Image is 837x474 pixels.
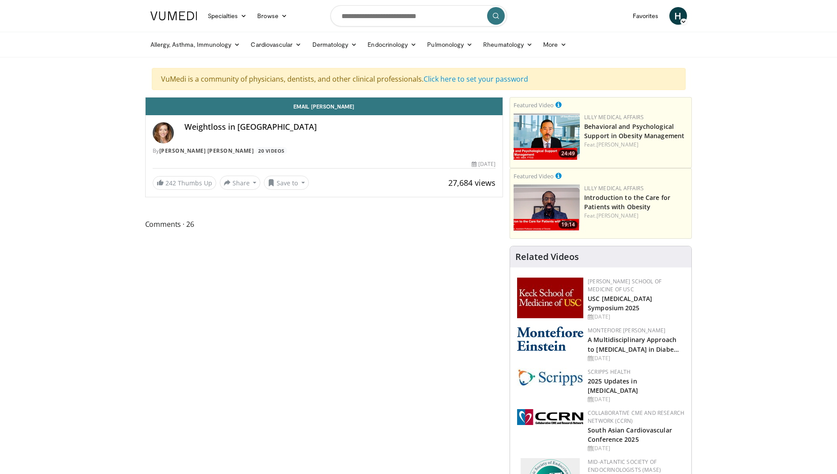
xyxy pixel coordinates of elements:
[472,160,495,168] div: [DATE]
[478,36,538,53] a: Rheumatology
[515,252,579,262] h4: Related Videos
[165,179,176,187] span: 242
[514,172,554,180] small: Featured Video
[588,368,631,376] a: Scripps Health
[584,212,688,220] div: Feat.
[514,184,580,231] img: acc2e291-ced4-4dd5-b17b-d06994da28f3.png.150x105_q85_crop-smart_upscale.png
[152,68,686,90] div: VuMedi is a community of physicians, dentists, and other clinical professionals.
[145,218,503,230] span: Comments 26
[517,327,583,351] img: b0142b4c-93a1-4b58-8f91-5265c282693c.png.150x105_q85_autocrop_double_scale_upscale_version-0.2.png
[588,377,638,395] a: 2025 Updates in [MEDICAL_DATA]
[588,354,684,362] div: [DATE]
[146,98,503,115] a: Email [PERSON_NAME]
[153,176,216,190] a: 242 Thumbs Up
[514,101,554,109] small: Featured Video
[588,458,661,474] a: Mid-Atlantic Society of Endocrinologists (MASE)
[145,36,246,53] a: Allergy, Asthma, Immunology
[203,7,252,25] a: Specialties
[559,221,578,229] span: 19:14
[517,278,583,318] img: 7b941f1f-d101-407a-8bfa-07bd47db01ba.png.150x105_q85_autocrop_double_scale_upscale_version-0.2.jpg
[597,141,638,148] a: [PERSON_NAME]
[517,368,583,386] img: c9f2b0b7-b02a-4276-a72a-b0cbb4230bc1.jpg.150x105_q85_autocrop_double_scale_upscale_version-0.2.jpg
[588,278,661,293] a: [PERSON_NAME] School of Medicine of USC
[424,74,528,84] a: Click here to set your password
[584,141,688,149] div: Feat.
[153,122,174,143] img: Avatar
[584,193,670,211] a: Introduction to the Care for Patients with Obesity
[588,395,684,403] div: [DATE]
[584,184,644,192] a: Lilly Medical Affairs
[584,113,644,121] a: Lilly Medical Affairs
[150,11,197,20] img: VuMedi Logo
[362,36,422,53] a: Endocrinology
[588,313,684,321] div: [DATE]
[422,36,478,53] a: Pulmonology
[627,7,664,25] a: Favorites
[588,426,672,444] a: South Asian Cardiovascular Conference 2025
[588,294,652,312] a: USC [MEDICAL_DATA] Symposium 2025
[184,122,496,132] h4: Weightloss in [GEOGRAPHIC_DATA]
[220,176,261,190] button: Share
[153,147,496,155] div: By
[245,36,307,53] a: Cardiovascular
[538,36,572,53] a: More
[588,444,684,452] div: [DATE]
[330,5,507,26] input: Search topics, interventions
[255,147,288,154] a: 20 Videos
[669,7,687,25] a: H
[588,327,665,334] a: Montefiore [PERSON_NAME]
[252,7,293,25] a: Browse
[264,176,309,190] button: Save to
[159,147,254,154] a: [PERSON_NAME] [PERSON_NAME]
[559,150,578,158] span: 24:49
[307,36,363,53] a: Dermatology
[588,409,684,425] a: Collaborative CME and Research Network (CCRN)
[584,122,684,140] a: Behavioral and Psychological Support in Obesity Management
[514,113,580,160] a: 24:49
[588,335,679,353] a: A Multidisciplinary Approach to [MEDICAL_DATA] in Diabe…
[514,184,580,231] a: 19:14
[597,212,638,219] a: [PERSON_NAME]
[517,409,583,425] img: a04ee3ba-8487-4636-b0fb-5e8d268f3737.png.150x105_q85_autocrop_double_scale_upscale_version-0.2.png
[448,177,495,188] span: 27,684 views
[514,113,580,160] img: ba3304f6-7838-4e41-9c0f-2e31ebde6754.png.150x105_q85_crop-smart_upscale.png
